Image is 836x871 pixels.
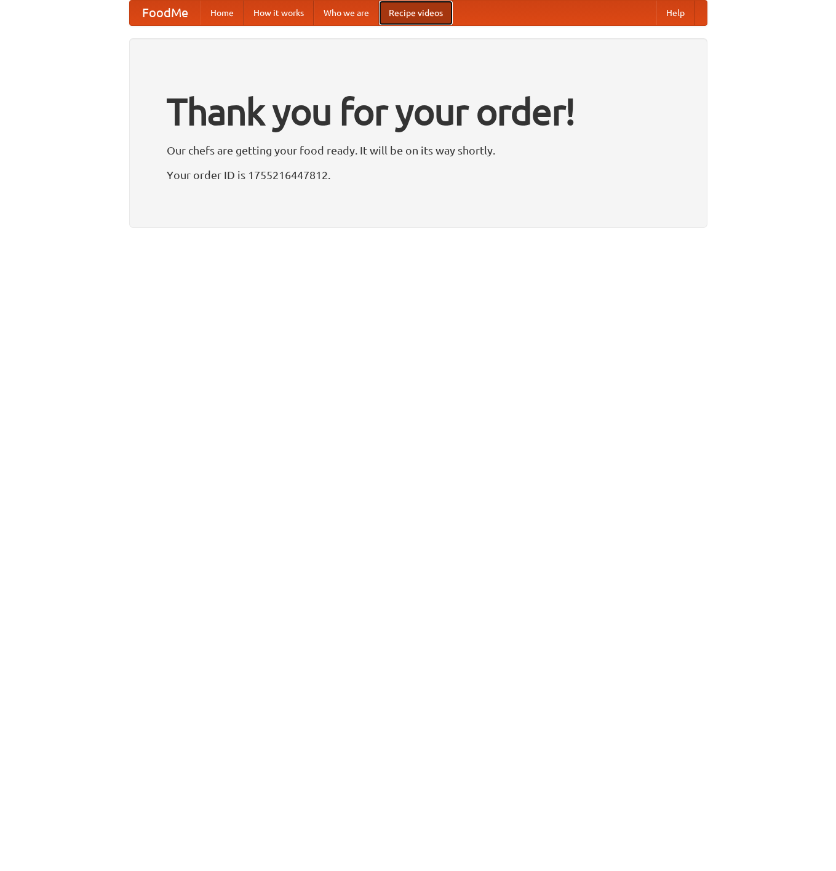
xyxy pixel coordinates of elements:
[656,1,695,25] a: Help
[130,1,201,25] a: FoodMe
[244,1,314,25] a: How it works
[201,1,244,25] a: Home
[314,1,379,25] a: Who we are
[379,1,453,25] a: Recipe videos
[167,82,670,141] h1: Thank you for your order!
[167,141,670,159] p: Our chefs are getting your food ready. It will be on its way shortly.
[167,166,670,184] p: Your order ID is 1755216447812.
